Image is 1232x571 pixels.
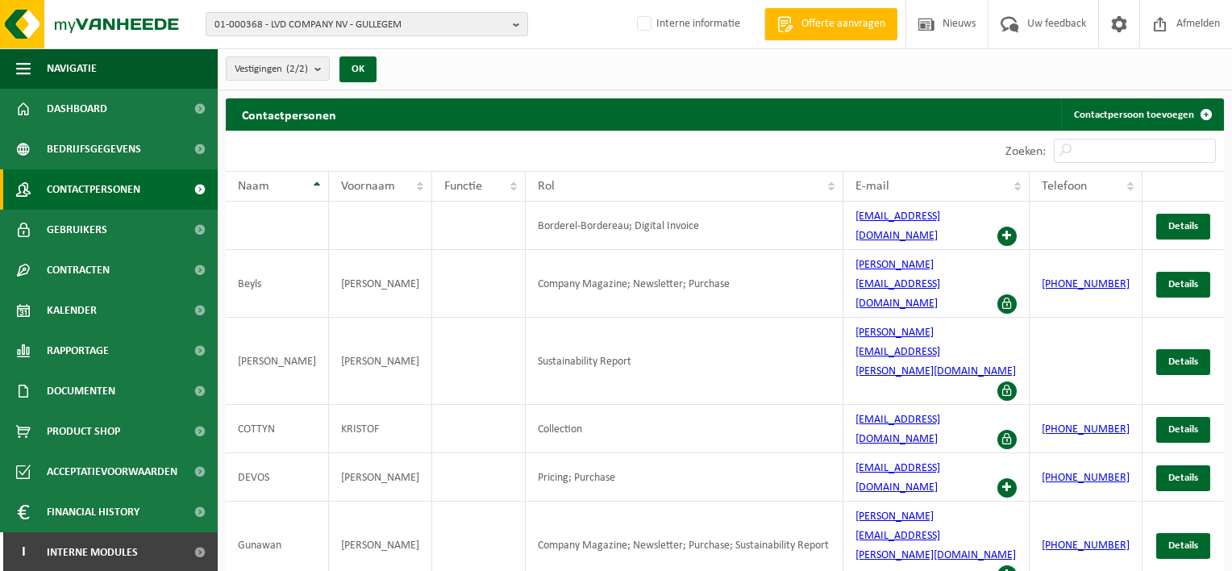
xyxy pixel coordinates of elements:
span: Rapportage [47,331,109,371]
span: Kalender [47,290,97,331]
td: Collection [526,405,843,453]
count: (2/2) [286,64,308,74]
label: Interne informatie [634,12,740,36]
a: [PHONE_NUMBER] [1042,423,1130,436]
td: Company Magazine; Newsletter; Purchase [526,250,843,318]
span: Vestigingen [235,57,308,81]
a: [EMAIL_ADDRESS][DOMAIN_NAME] [855,414,940,445]
a: [EMAIL_ADDRESS][DOMAIN_NAME] [855,210,940,242]
td: [PERSON_NAME] [329,318,432,405]
span: Offerte aanvragen [797,16,889,32]
a: [PERSON_NAME][EMAIL_ADDRESS][PERSON_NAME][DOMAIN_NAME] [855,511,1016,561]
span: Contactpersonen [47,169,140,210]
button: Vestigingen(2/2) [226,56,330,81]
td: [PERSON_NAME] [329,453,432,502]
span: Naam [238,180,269,193]
button: 01-000368 - LVD COMPANY NV - GULLEGEM [206,12,528,36]
span: Details [1168,540,1198,551]
td: KRISTOF [329,405,432,453]
span: Details [1168,279,1198,290]
td: Borderel-Bordereau; Digital Invoice [526,202,843,250]
a: Details [1156,417,1210,443]
a: Contactpersoon toevoegen [1061,98,1222,131]
span: Acceptatievoorwaarden [47,452,177,492]
a: Details [1156,272,1210,298]
span: Dashboard [47,89,107,129]
a: [PHONE_NUMBER] [1042,472,1130,484]
td: Beyls [226,250,329,318]
a: [PHONE_NUMBER] [1042,540,1130,552]
span: Financial History [47,492,139,532]
a: Details [1156,214,1210,240]
td: [PERSON_NAME] [226,318,329,405]
td: [PERSON_NAME] [329,250,432,318]
a: Details [1156,465,1210,491]
label: Zoeken: [1005,145,1046,158]
span: E-mail [855,180,889,193]
span: Functie [444,180,482,193]
a: Details [1156,349,1210,375]
h2: Contactpersonen [226,98,352,130]
span: Details [1168,221,1198,231]
span: 01-000368 - LVD COMPANY NV - GULLEGEM [214,13,506,37]
span: Gebruikers [47,210,107,250]
a: [EMAIL_ADDRESS][DOMAIN_NAME] [855,462,940,494]
span: Bedrijfsgegevens [47,129,141,169]
span: Voornaam [341,180,395,193]
td: COTTYN [226,405,329,453]
span: Product Shop [47,411,120,452]
td: DEVOS [226,453,329,502]
a: [PERSON_NAME][EMAIL_ADDRESS][DOMAIN_NAME] [855,259,940,310]
td: Sustainability Report [526,318,843,405]
button: OK [339,56,377,82]
a: [PHONE_NUMBER] [1042,278,1130,290]
a: [PERSON_NAME][EMAIL_ADDRESS][PERSON_NAME][DOMAIN_NAME] [855,327,1016,377]
a: Offerte aanvragen [764,8,897,40]
span: Navigatie [47,48,97,89]
span: Details [1168,473,1198,483]
td: Pricing; Purchase [526,453,843,502]
span: Telefoon [1042,180,1087,193]
span: Documenten [47,371,115,411]
span: Contracten [47,250,110,290]
span: Details [1168,424,1198,435]
a: Details [1156,533,1210,559]
span: Rol [538,180,555,193]
span: Details [1168,356,1198,367]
